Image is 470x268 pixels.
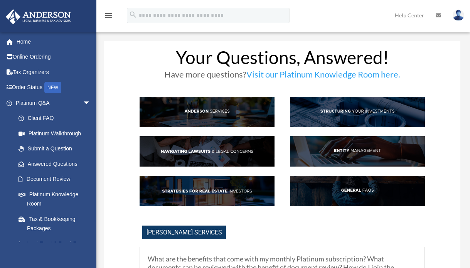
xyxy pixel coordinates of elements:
[140,136,274,167] img: NavLaw_hdr
[5,95,102,111] a: Platinum Q&Aarrow_drop_down
[5,64,102,80] a: Tax Organizers
[246,69,400,83] a: Visit our Platinum Knowledge Room here.
[11,236,102,251] a: Land Trust & Deed Forum
[140,70,425,83] h3: Have more questions?
[11,156,102,172] a: Answered Questions
[5,34,102,49] a: Home
[104,11,113,20] i: menu
[11,126,102,141] a: Platinum Walkthrough
[140,176,274,206] img: StratsRE_hdr
[5,49,102,65] a: Online Ordering
[142,226,226,239] span: [PERSON_NAME] Services
[129,10,137,19] i: search
[290,97,425,127] img: StructInv_hdr
[11,211,102,236] a: Tax & Bookkeeping Packages
[5,80,102,96] a: Order StatusNEW
[11,141,102,157] a: Submit a Question
[140,49,425,70] h1: Your Questions, Answered!
[290,136,425,167] img: EntManag_hdr
[11,172,102,187] a: Document Review
[3,9,73,24] img: Anderson Advisors Platinum Portal
[290,176,425,206] img: GenFAQ_hdr
[83,95,98,111] span: arrow_drop_down
[453,10,464,21] img: User Pic
[104,13,113,20] a: menu
[11,111,98,126] a: Client FAQ
[11,187,102,211] a: Platinum Knowledge Room
[44,82,61,93] div: NEW
[140,97,274,127] img: AndServ_hdr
